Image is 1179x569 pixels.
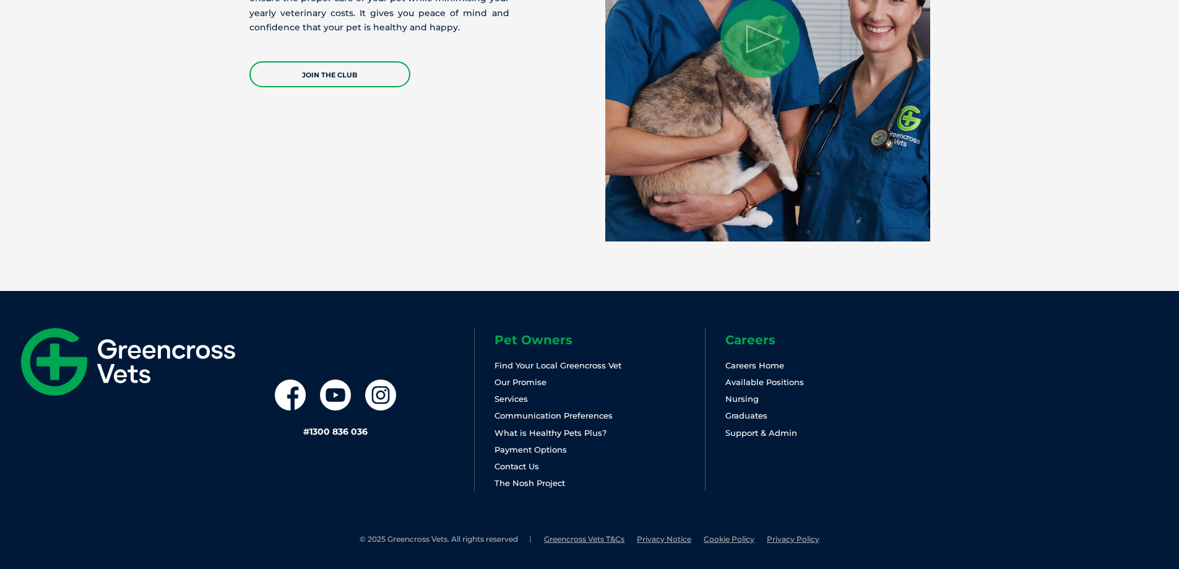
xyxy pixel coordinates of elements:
a: What is Healthy Pets Plus? [494,428,607,438]
a: JOIN THE CLUB [249,61,410,87]
a: Services [494,394,528,404]
span: # [303,426,309,437]
a: Privacy Policy [767,534,819,544]
h6: Careers [725,334,936,346]
a: Greencross Vets T&Cs [544,534,624,544]
a: Nursing [725,394,759,404]
a: Privacy Notice [637,534,691,544]
a: Careers Home [725,360,784,370]
a: Cookie Policy [704,534,754,544]
a: Payment Options [494,445,567,454]
h6: Pet Owners [494,334,705,346]
a: Find Your Local Greencross Vet [494,360,621,370]
a: Available Positions [725,377,804,387]
a: The Nosh Project [494,478,565,488]
a: Communication Preferences [494,410,613,420]
a: Contact Us [494,461,539,471]
a: Support & Admin [725,428,797,438]
a: Graduates [725,410,767,420]
li: © 2025 Greencross Vets. All rights reserved [360,534,532,545]
a: #1300 836 036 [303,426,368,437]
a: Our Promise [494,377,546,387]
